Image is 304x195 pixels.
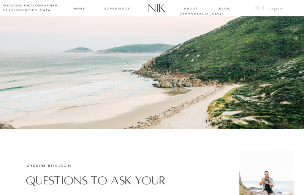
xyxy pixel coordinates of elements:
a: Wedding Resources [27,163,72,168]
a: home [70,6,90,11]
a: blog [214,6,235,11]
a: Nik [145,2,168,15]
a: Experience [102,6,132,11]
a: Inquire [266,5,283,12]
h1: wedding photographer in [GEOGRAPHIC_DATA] [3,3,63,13]
a: about [GEOGRAPHIC_DATA] [180,6,201,11]
a: wedding photographerin [GEOGRAPHIC_DATA] [3,3,63,13]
